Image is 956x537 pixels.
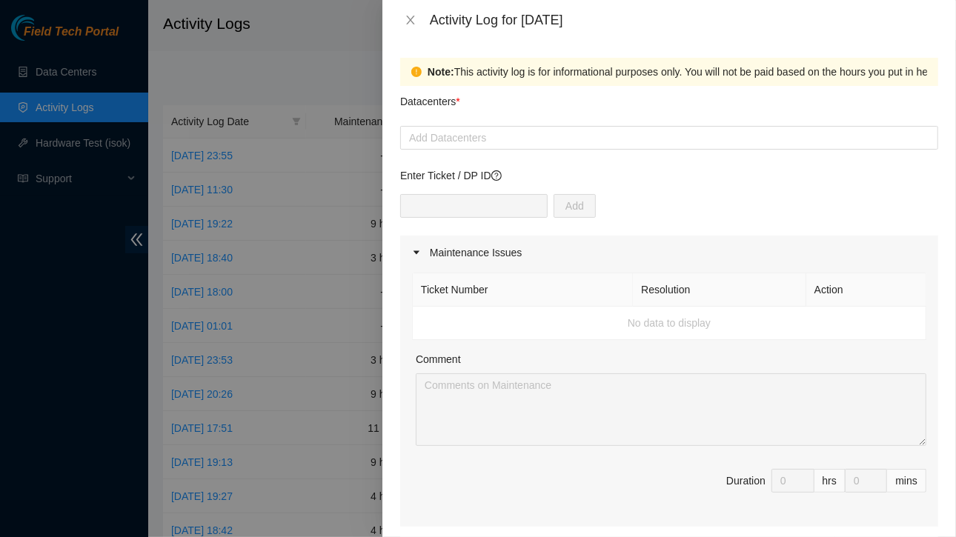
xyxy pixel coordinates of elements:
button: Close [400,13,421,27]
label: Comment [416,351,461,367]
div: Maintenance Issues [400,236,938,270]
span: close [405,14,416,26]
div: Duration [726,473,766,489]
p: Datacenters [400,86,460,110]
td: No data to display [413,307,926,340]
th: Resolution [633,273,806,307]
span: caret-right [412,248,421,257]
th: Action [806,273,926,307]
button: Add [554,194,596,218]
textarea: Comment [416,373,926,446]
strong: Note: [428,64,454,80]
div: mins [887,469,926,493]
div: Activity Log for [DATE] [430,12,938,28]
th: Ticket Number [413,273,633,307]
p: Enter Ticket / DP ID [400,167,938,184]
div: hrs [814,469,846,493]
span: question-circle [491,170,502,181]
span: exclamation-circle [411,67,422,77]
